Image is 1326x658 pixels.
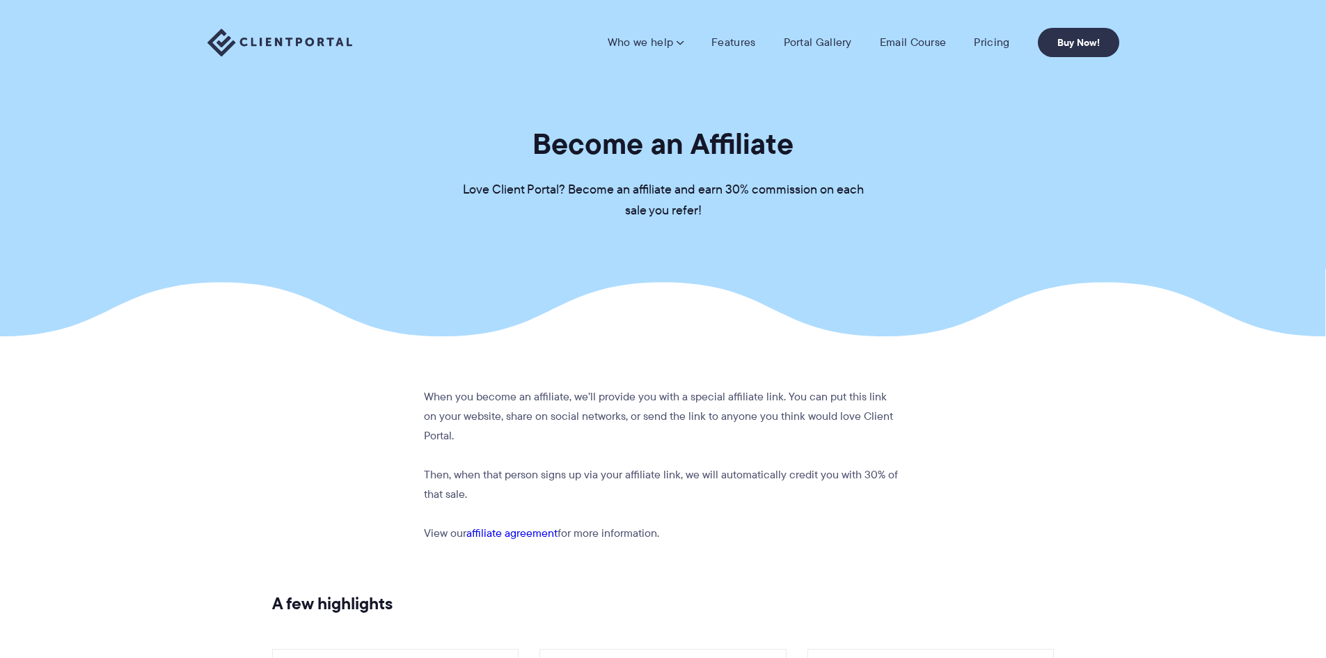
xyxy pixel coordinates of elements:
[424,465,898,504] p: Then, when that person signs up via your affiliate link, we will automatically credit you with 30...
[711,36,755,49] a: Features
[424,387,898,446] p: When you become an affiliate, we’ll provide you with a special affiliate link. You can put this l...
[455,180,872,221] p: Love Client Portal? Become an affiliate and earn 30% commission on each sale you refer!
[272,593,1054,614] h3: A few highlights
[1038,28,1119,57] a: Buy Now!
[532,125,794,162] h1: Become an Affiliate
[466,525,558,541] a: affiliate agreement
[880,36,947,49] a: Email Course
[784,36,852,49] a: Portal Gallery
[424,524,898,543] p: View our for more information.
[974,36,1009,49] a: Pricing
[608,36,684,49] a: Who we help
